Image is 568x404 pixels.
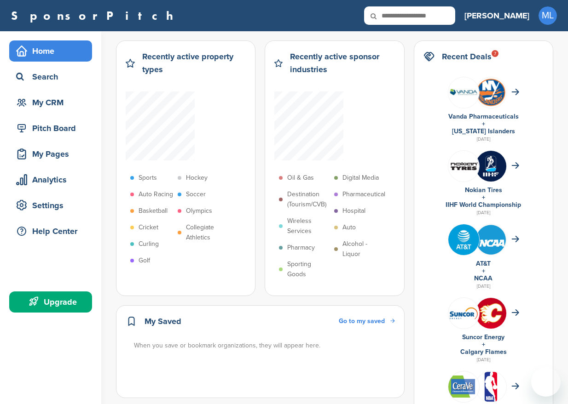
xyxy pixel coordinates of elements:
div: [DATE] [423,356,544,364]
img: Open uri20141112 64162 izwz7i?1415806587 [475,371,506,402]
h2: My Saved [145,315,181,328]
div: My CRM [14,94,92,111]
img: St3croq2 400x400 [475,224,506,255]
iframe: Button to launch messaging window [531,367,561,397]
img: Leqgnoiz 400x400 [448,151,479,182]
p: Digital Media [342,173,379,183]
a: Settings [9,195,92,216]
span: Go to my saved [339,317,385,325]
div: Pitch Board [14,120,92,137]
h2: Recently active sponsor industries [290,50,394,76]
p: Oil & Gas [287,173,314,183]
div: Search [14,68,92,85]
a: Go to my saved [339,316,395,326]
img: Open uri20141112 64162 1syu8aw?1415807642 [475,78,506,108]
p: Hockey [186,173,208,183]
a: Analytics [9,169,92,190]
img: Zskrbj6 400x400 [475,151,506,182]
p: Soccer [186,189,206,199]
a: Nokian Tires [465,186,502,194]
div: Home [14,43,92,59]
div: My Pages [14,146,92,162]
div: Help Center [14,223,92,239]
div: [DATE] [423,209,544,217]
p: Olympics [186,206,212,216]
p: Cricket [139,222,158,233]
a: Calgary Flames [460,348,507,356]
p: Auto Racing [139,189,173,199]
span: ML [539,6,557,25]
div: Analytics [14,171,92,188]
a: NCAA [474,274,493,282]
div: Settings [14,197,92,214]
a: + [482,193,485,201]
p: Golf [139,256,150,266]
a: Vanda Pharmaceuticals [448,113,519,120]
a: Suncor Energy [462,333,504,341]
p: Sports [139,173,157,183]
a: Upgrade [9,291,92,313]
a: [US_STATE] Islanders [452,127,515,135]
a: Help Center [9,221,92,242]
p: Destination (Tourism/CVB) [287,189,330,210]
a: My CRM [9,92,92,113]
img: Tpli2eyp 400x400 [448,224,479,255]
div: When you save or bookmark organizations, they will appear here. [134,341,396,351]
a: SponsorPitch [11,10,179,22]
p: Alcohol - Liquor [342,239,385,259]
a: Search [9,66,92,87]
img: Data [448,376,479,398]
a: + [482,120,485,128]
p: Collegiate Athletics [186,222,228,243]
a: [PERSON_NAME] [464,6,529,26]
img: Data [448,306,479,320]
a: Pitch Board [9,118,92,139]
div: [DATE] [423,135,544,143]
p: Auto [342,222,356,233]
h2: Recently active property types [142,50,246,76]
p: Curling [139,239,159,249]
p: Basketball [139,206,168,216]
div: 7 [492,50,498,57]
a: AT&T [476,260,491,267]
a: + [482,267,485,275]
a: Home [9,40,92,62]
div: [DATE] [423,282,544,290]
p: Wireless Services [287,216,330,236]
p: Sporting Goods [287,259,330,279]
h2: Recent Deals [442,50,492,63]
a: IIHF World Championship [446,201,521,209]
h3: [PERSON_NAME] [464,9,529,22]
a: My Pages [9,143,92,165]
p: Hospital [342,206,365,216]
img: 5qbfb61w 400x400 [475,298,506,329]
p: Pharmacy [287,243,315,253]
img: 8shs2v5q 400x400 [448,77,479,108]
a: + [482,341,485,348]
p: Pharmaceutical [342,189,385,199]
div: Upgrade [14,294,92,310]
